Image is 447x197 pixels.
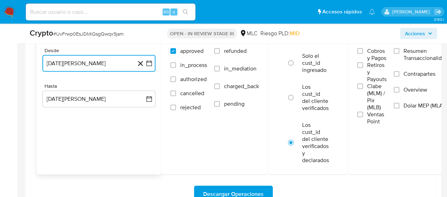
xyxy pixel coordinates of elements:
[167,29,237,38] p: OPEN - IN REVIEW STAGE III
[392,8,432,15] p: rociodaniela.benavidescatalan@mercadolibre.cl
[163,8,169,15] span: Alt
[240,30,258,37] div: MLC
[53,30,124,37] span: # UvFrwp0EsJDMiQsgQwqx9jam
[30,27,53,38] b: Crypto
[369,9,375,15] a: Notificaciones
[178,7,193,17] button: search-icon
[290,29,300,37] span: MID
[26,7,195,17] input: Buscar usuario o caso...
[405,28,425,39] span: Acciones
[260,30,300,37] span: Riesgo PLD:
[322,8,362,16] span: Accesos rápidos
[434,8,442,16] a: Salir
[173,8,175,15] span: s
[400,28,437,39] button: Acciones
[434,17,443,22] span: 3.150.1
